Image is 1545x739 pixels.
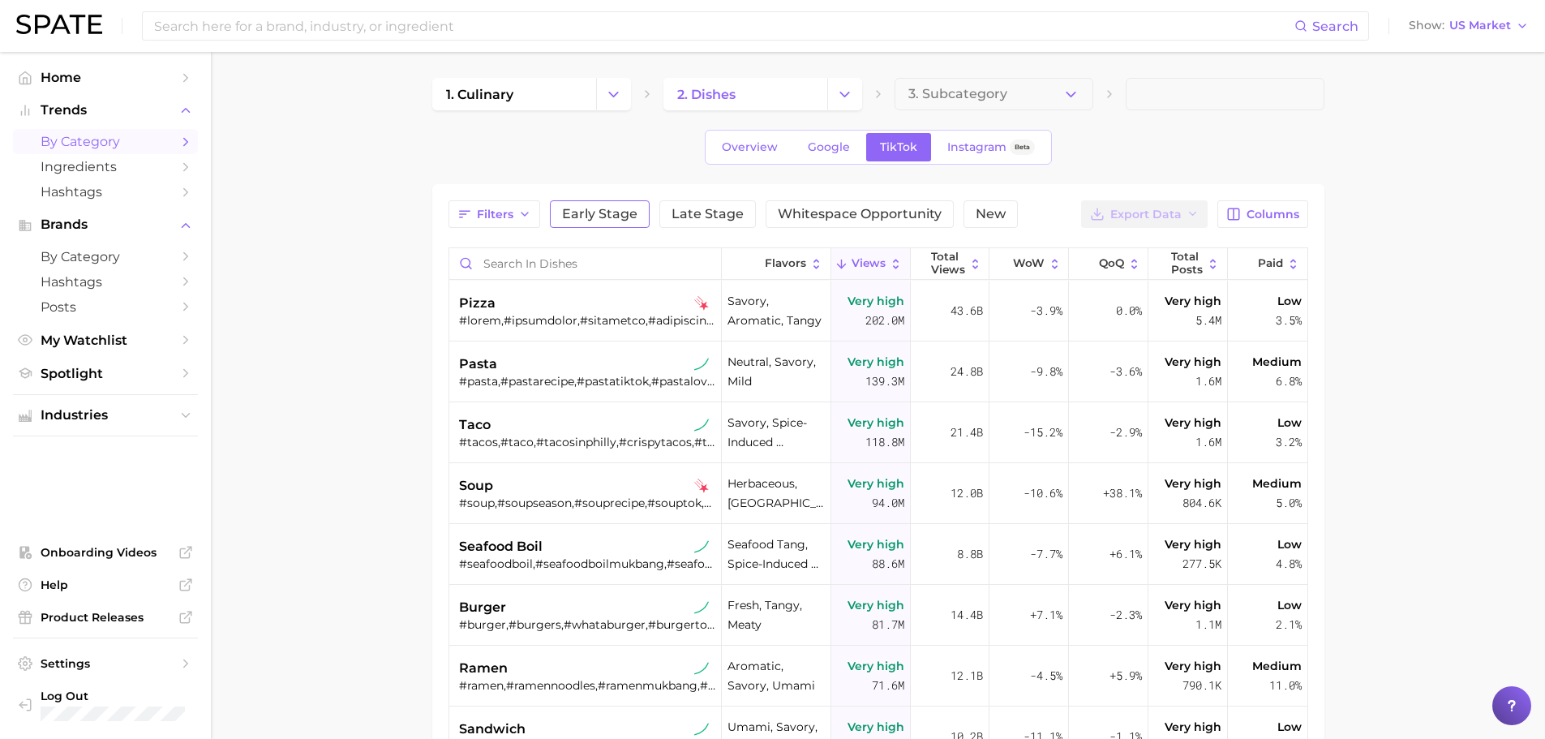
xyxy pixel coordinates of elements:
[848,413,904,432] span: Very high
[911,248,990,280] button: Total Views
[13,328,198,353] a: My Watchlist
[449,524,1307,585] button: seafood boiltiktok sustained riser#seafoodboil,#seafoodboilmukbang,#seafoodboils,#seafoodboilreci...
[459,720,526,739] span: sandwich
[727,535,824,574] span: seafood tang, spice-induced pungency, briny
[449,248,722,279] input: Search in dishes
[848,352,904,372] span: Very high
[41,545,170,560] span: Onboarding Videos
[1024,423,1062,442] span: -15.2%
[1165,717,1221,737] span: Very high
[13,129,198,154] a: by Category
[1195,372,1221,391] span: 1.6m
[677,87,736,102] span: 2. dishes
[459,598,506,617] span: burger
[722,140,778,154] span: Overview
[13,684,198,726] a: Log out. Currently logged in with e-mail kkrom@stellarising.com.
[1277,595,1302,615] span: Low
[477,208,513,221] span: Filters
[848,474,904,493] span: Very high
[933,133,1049,161] a: InstagramBeta
[951,605,983,625] span: 14.4b
[448,200,540,228] button: Filters
[13,244,198,269] a: by Category
[866,133,931,161] a: TikTok
[663,78,827,110] a: 2. dishes
[459,313,715,328] div: #lorem,#ipsumdolor,#sitametco,#adipiscinge,#seddoeiu,#temporincid,#utlaboreetd,#magnaaliquae,#adm...
[449,646,1307,707] button: ramentiktok sustained riser#ramen,#ramennoodles,#ramenmukbang,#ramenhacks,#ramenrecipe,#ramennigh...
[880,140,917,154] span: TikTok
[1252,656,1302,676] span: Medium
[1252,474,1302,493] span: Medium
[13,294,198,320] a: Posts
[852,257,886,270] span: Views
[1081,200,1208,228] button: Export Data
[951,301,983,320] span: 43.6b
[951,362,983,381] span: 24.8b
[1217,200,1307,228] button: Columns
[1015,140,1030,154] span: Beta
[1182,493,1221,513] span: 804.6k
[1276,493,1302,513] span: 5.0%
[432,78,596,110] a: 1. culinary
[459,556,715,571] div: #seafoodboil,#seafoodboilmukbang,#seafoodboils,#seafoodboilrecipe,#seafoodboilathome,#homemadesea...
[13,65,198,90] a: Home
[13,179,198,204] a: Hashtags
[1099,257,1124,270] span: QoQ
[727,595,824,634] span: fresh, tangy, meaty
[596,78,631,110] button: Change Category
[41,184,170,200] span: Hashtags
[848,535,904,554] span: Very high
[13,403,198,428] button: Industries
[895,78,1093,110] button: 3. Subcategory
[459,374,715,389] div: #pasta,#pastarecipe,#pastatiktok,#pastalover,#pastatok,#pastanight,#homemadepasta,#pastamukbang,#...
[872,554,904,574] span: 88.6m
[727,656,824,695] span: aromatic, savory, umami
[1312,19,1358,34] span: Search
[1252,352,1302,372] span: Medium
[1276,615,1302,634] span: 2.1%
[727,291,824,330] span: savory, aromatic, tangy
[1277,413,1302,432] span: Low
[459,415,491,435] span: taco
[694,357,709,372] img: tiktok sustained riser
[459,659,508,678] span: ramen
[459,435,715,449] div: #tacos,#taco,#tacosinphilly,#crispytacos,#tacorecipe,#tacosmukbang,#tacomukbang,#crunchytacos,#me...
[41,249,170,264] span: by Category
[1182,554,1221,574] span: 277.5k
[778,208,942,221] span: Whitespace Opportunity
[41,333,170,348] span: My Watchlist
[694,296,709,311] img: tiktok falling star
[459,476,493,496] span: soup
[1171,251,1203,276] span: Total Posts
[41,70,170,85] span: Home
[694,539,709,554] img: tiktok sustained riser
[16,15,102,34] img: SPATE
[1277,291,1302,311] span: Low
[794,133,864,161] a: Google
[41,610,170,625] span: Product Releases
[727,352,824,391] span: neutral, savory, mild
[1405,15,1533,37] button: ShowUS Market
[808,140,850,154] span: Google
[848,291,904,311] span: Very high
[1449,21,1511,30] span: US Market
[41,299,170,315] span: Posts
[1069,248,1148,280] button: QoQ
[722,248,830,280] button: Flavors
[872,615,904,634] span: 81.7m
[1165,595,1221,615] span: Very high
[13,154,198,179] a: Ingredients
[1276,432,1302,452] span: 3.2%
[449,281,1307,342] button: pizzatiktok falling star#lorem,#ipsumdolor,#sitametco,#adipiscinge,#seddoeiu,#temporincid,#utlabo...
[848,595,904,615] span: Very high
[951,666,983,685] span: 12.1b
[1030,666,1062,685] span: -4.5%
[41,656,170,671] span: Settings
[694,661,709,676] img: tiktok sustained riser
[827,78,862,110] button: Change Category
[13,651,198,676] a: Settings
[13,361,198,386] a: Spotlight
[1109,423,1142,442] span: -2.9%
[1195,432,1221,452] span: 1.6m
[1030,362,1062,381] span: -9.8%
